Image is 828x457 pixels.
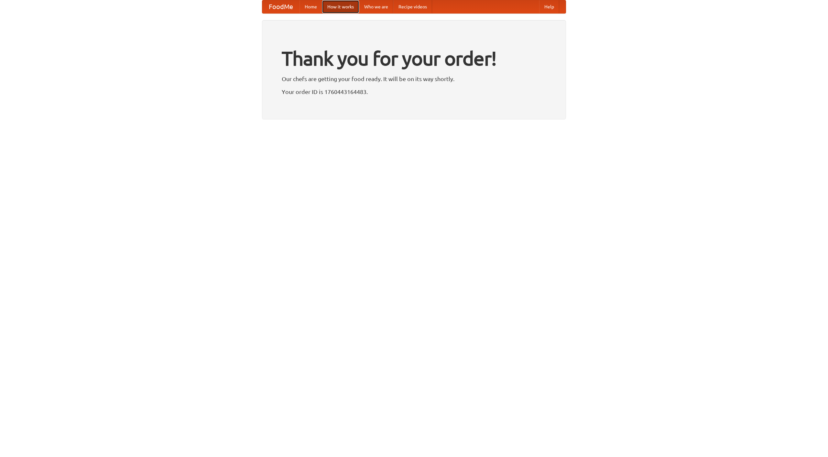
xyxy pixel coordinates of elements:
[282,43,546,74] h1: Thank you for your order!
[322,0,359,13] a: How it works
[359,0,393,13] a: Who we are
[393,0,432,13] a: Recipe videos
[282,74,546,84] p: Our chefs are getting your food ready. It will be on its way shortly.
[539,0,559,13] a: Help
[282,87,546,97] p: Your order ID is 1760443164483.
[300,0,322,13] a: Home
[262,0,300,13] a: FoodMe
